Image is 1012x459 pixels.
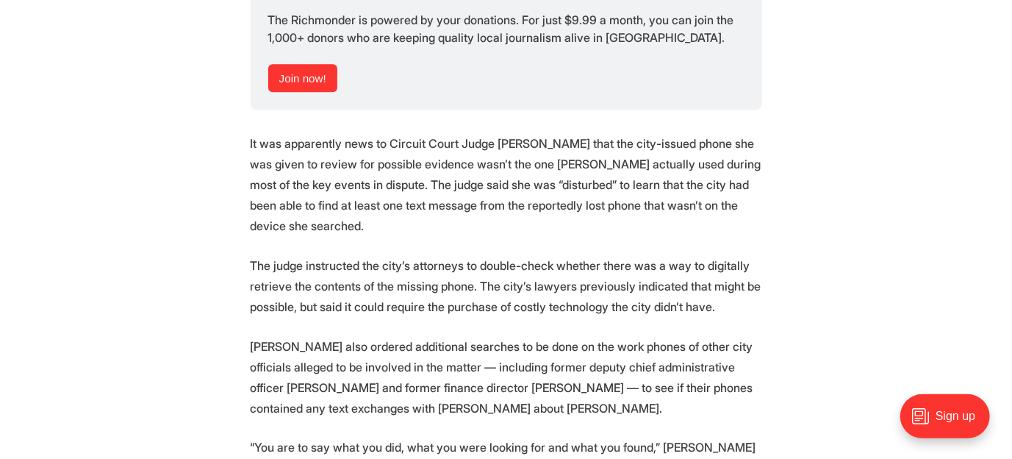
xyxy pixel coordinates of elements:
[251,133,762,236] p: It was apparently news to Circuit Court Judge [PERSON_NAME] that the city-issued phone she was gi...
[268,64,338,92] a: Join now!
[268,13,737,45] span: The Richmonder is powered by your donations. For just $9.99 a month, you can join the 1,000+ dono...
[888,387,1012,459] iframe: portal-trigger
[251,336,762,419] p: [PERSON_NAME] also ordered additional searches to be done on the work phones of other city offici...
[251,255,762,317] p: The judge instructed the city’s attorneys to double-check whether there was a way to digitally re...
